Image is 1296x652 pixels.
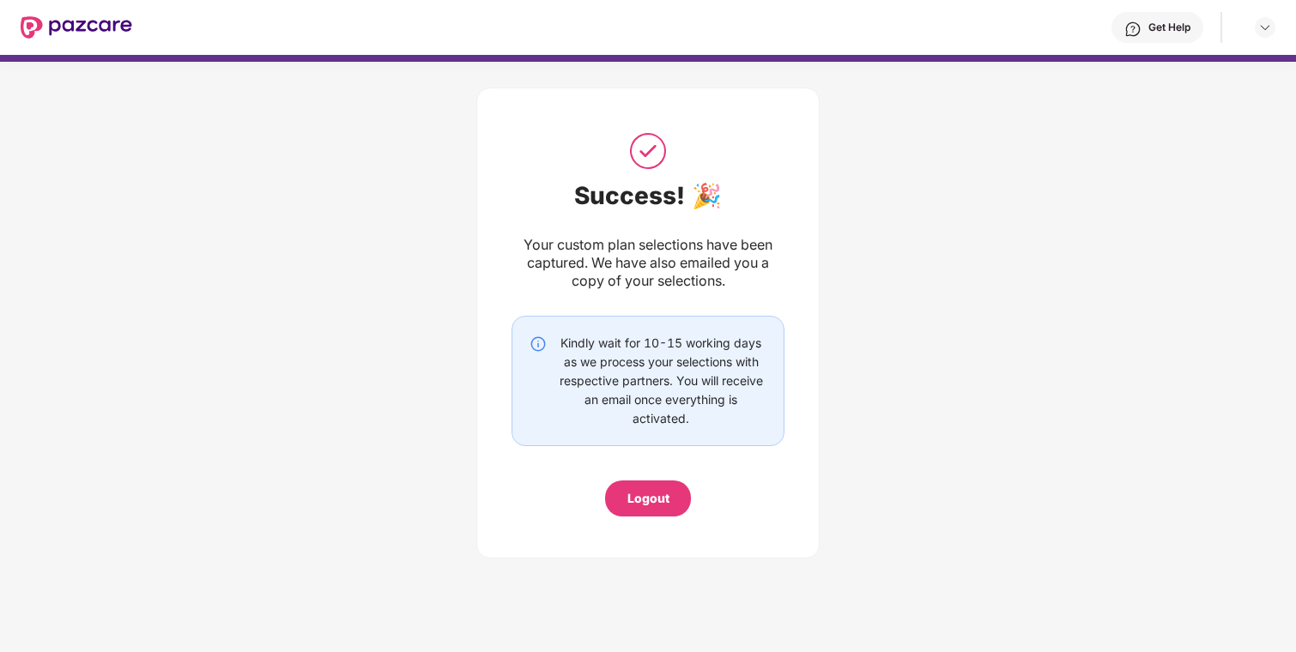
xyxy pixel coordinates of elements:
[530,335,547,353] img: svg+xml;base64,PHN2ZyBpZD0iSW5mby0yMHgyMCIgeG1sbnM9Imh0dHA6Ly93d3cudzMub3JnLzIwMDAvc3ZnIiB3aWR0aD...
[1258,21,1272,34] img: svg+xml;base64,PHN2ZyBpZD0iRHJvcGRvd24tMzJ4MzIiIHhtbG5zPSJodHRwOi8vd3d3LnczLm9yZy8yMDAwL3N2ZyIgd2...
[21,16,132,39] img: New Pazcare Logo
[627,130,669,172] img: svg+xml;base64,PHN2ZyB3aWR0aD0iNTAiIGhlaWdodD0iNTAiIHZpZXdCb3g9IjAgMCA1MCA1MCIgZmlsbD0ibm9uZSIgeG...
[627,489,669,508] div: Logout
[512,236,784,290] div: Your custom plan selections have been captured. We have also emailed you a copy of your selections.
[555,334,766,428] div: Kindly wait for 10-15 working days as we process your selections with respective partners. You wi...
[1148,21,1190,34] div: Get Help
[512,181,784,210] div: Success! 🎉
[1124,21,1142,38] img: svg+xml;base64,PHN2ZyBpZD0iSGVscC0zMngzMiIgeG1sbnM9Imh0dHA6Ly93d3cudzMub3JnLzIwMDAvc3ZnIiB3aWR0aD...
